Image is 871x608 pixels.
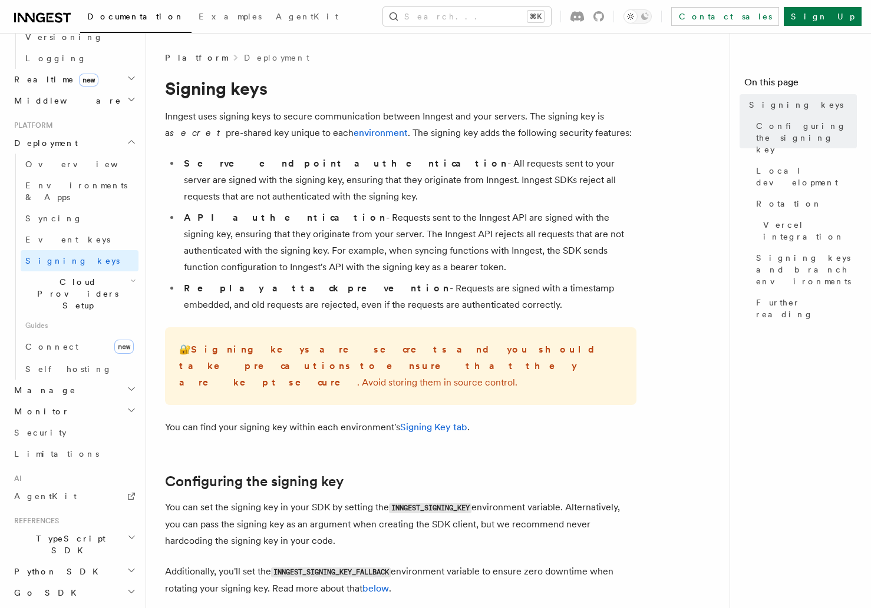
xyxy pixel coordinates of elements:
[756,198,822,210] span: Rotation
[87,12,184,21] span: Documentation
[21,271,138,316] button: Cloud Providers Setup
[744,94,857,115] a: Signing keys
[21,26,138,48] a: Versioning
[192,4,269,32] a: Examples
[25,214,83,223] span: Syncing
[25,54,87,63] span: Logging
[756,120,857,155] span: Configuring the signing key
[25,364,112,374] span: Self hosting
[9,516,59,526] span: References
[9,132,138,154] button: Deployment
[165,108,636,141] p: Inngest uses signing keys to secure communication between Inngest and your servers. The signing k...
[269,4,345,32] a: AgentKit
[527,11,544,22] kbd: ⌘K
[244,52,309,64] a: Deployment
[179,344,604,388] strong: Signing keys are secrets and you should take precautions to ensure that they are kept secure
[180,210,636,275] li: - Requests sent to the Inngest API are signed with the signing key, ensuring that they originate ...
[756,252,857,287] span: Signing keys and branch environments
[14,449,99,459] span: Limitations
[21,250,138,271] a: Signing keys
[14,491,77,501] span: AgentKit
[9,561,138,582] button: Python SDK
[165,473,344,490] a: Configuring the signing key
[184,283,450,294] strong: Replay attack prevention
[749,99,843,111] span: Signing keys
[276,12,338,21] span: AgentKit
[9,401,138,422] button: Monitor
[751,292,857,325] a: Further reading
[165,499,636,549] p: You can set the signing key in your SDK by setting the environment variable. Alternatively, you c...
[21,335,138,358] a: Connectnew
[9,406,70,417] span: Monitor
[9,533,127,556] span: TypeScript SDK
[623,9,652,24] button: Toggle dark mode
[9,380,138,401] button: Manage
[751,193,857,214] a: Rotation
[21,358,138,380] a: Self hosting
[756,297,857,320] span: Further reading
[14,428,67,437] span: Security
[9,582,138,603] button: Go SDK
[763,219,857,242] span: Vercel integration
[179,341,622,391] p: 🔐 . Avoid storing them in source control.
[9,154,138,380] div: Deployment
[21,208,138,229] a: Syncing
[21,175,138,208] a: Environments & Apps
[784,7,862,26] a: Sign Up
[9,137,78,149] span: Deployment
[25,256,120,265] span: Signing keys
[9,121,53,130] span: Platform
[671,7,779,26] a: Contact sales
[362,583,389,594] a: below
[758,214,857,247] a: Vercel integration
[80,4,192,33] a: Documentation
[756,165,857,188] span: Local development
[25,235,110,244] span: Event keys
[25,160,147,169] span: Overview
[751,247,857,292] a: Signing keys and branch environments
[199,12,262,21] span: Examples
[354,127,408,138] a: environment
[9,74,98,85] span: Realtime
[25,181,127,202] span: Environments & Apps
[400,421,467,433] a: Signing Key tab
[180,280,636,313] li: - Requests are signed with a timestamp embedded, and old requests are rejected, even if the reque...
[383,7,551,26] button: Search...⌘K
[389,503,471,513] code: INNGEST_SIGNING_KEY
[165,419,636,436] p: You can find your signing key within each environment's .
[9,69,138,90] button: Realtimenew
[180,155,636,205] li: - All requests sent to your server are signed with the signing key, ensuring that they originate ...
[751,160,857,193] a: Local development
[9,384,76,396] span: Manage
[170,127,226,138] em: secret
[9,422,138,443] a: Security
[165,563,636,597] p: Additionally, you'll set the environment variable to ensure zero downtime when rotating your sign...
[9,90,138,111] button: Middleware
[184,158,507,169] strong: Serve endpoint authentication
[79,74,98,87] span: new
[165,78,636,99] h1: Signing keys
[9,95,121,107] span: Middleware
[271,567,391,577] code: INNGEST_SIGNING_KEY_FALLBACK
[184,212,386,223] strong: API authentication
[21,316,138,335] span: Guides
[21,229,138,250] a: Event keys
[9,566,105,577] span: Python SDK
[25,342,78,351] span: Connect
[9,528,138,561] button: TypeScript SDK
[9,486,138,507] a: AgentKit
[9,587,84,599] span: Go SDK
[21,48,138,69] a: Logging
[114,340,134,354] span: new
[9,443,138,464] a: Limitations
[9,474,22,483] span: AI
[21,276,130,311] span: Cloud Providers Setup
[21,154,138,175] a: Overview
[25,32,103,42] span: Versioning
[751,115,857,160] a: Configuring the signing key
[165,52,227,64] span: Platform
[744,75,857,94] h4: On this page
